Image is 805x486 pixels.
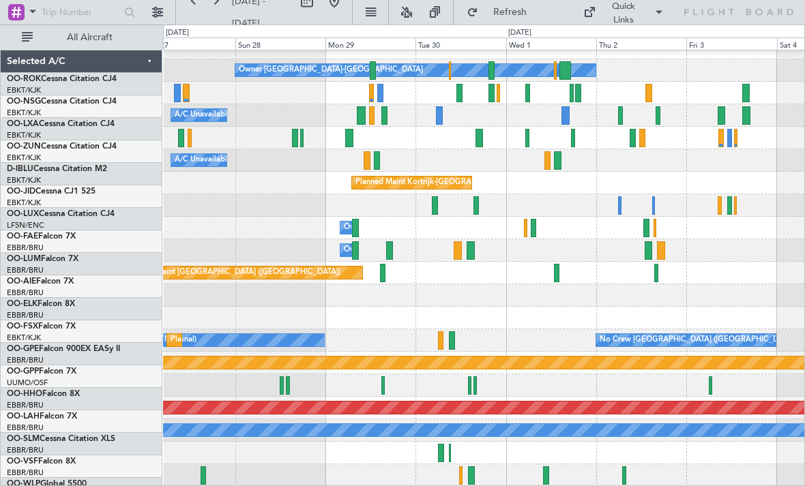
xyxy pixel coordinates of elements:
span: OO-AIE [7,277,36,286]
span: OO-GPP [7,367,39,376]
span: OO-ELK [7,300,38,308]
div: Fri 3 [686,37,776,50]
input: Trip Number [42,2,120,22]
a: OO-ELKFalcon 8X [7,300,75,308]
a: D-IBLUCessna Citation M2 [7,165,107,173]
a: OO-LXACessna Citation CJ4 [7,120,115,128]
a: EBKT/KJK [7,130,41,140]
a: OO-FAEFalcon 7X [7,232,76,241]
div: Sat 27 [145,37,235,50]
a: EBKT/KJK [7,108,41,118]
div: [DATE] [166,27,189,39]
a: OO-LAHFalcon 7X [7,412,77,421]
a: EBKT/KJK [7,153,41,163]
a: EBBR/BRU [7,445,44,455]
a: EBKT/KJK [7,85,41,95]
span: OO-HHO [7,390,42,398]
a: EBKT/KJK [7,175,41,185]
div: Planned Maint [GEOGRAPHIC_DATA] ([GEOGRAPHIC_DATA]) [126,262,340,283]
a: EBBR/BRU [7,288,44,298]
div: Planned Maint [GEOGRAPHIC_DATA] ([GEOGRAPHIC_DATA] National) [171,330,418,350]
span: OO-LUM [7,255,41,263]
a: EBKT/KJK [7,333,41,343]
a: OO-VSFFalcon 8X [7,457,76,466]
a: EBBR/BRU [7,355,44,365]
a: OO-FSXFalcon 7X [7,322,76,331]
div: Owner Melsbroek Air Base [344,240,437,260]
a: OO-ZUNCessna Citation CJ4 [7,142,117,151]
button: All Aircraft [15,27,148,48]
button: Quick Links [576,1,671,23]
div: Owner [GEOGRAPHIC_DATA]-[GEOGRAPHIC_DATA] [239,60,423,80]
div: A/C Unavailable [GEOGRAPHIC_DATA]-[GEOGRAPHIC_DATA] [175,150,392,170]
a: OO-GPEFalcon 900EX EASy II [7,345,120,353]
a: OO-NSGCessna Citation CJ4 [7,97,117,106]
a: UUMO/OSF [7,378,48,388]
span: OO-ROK [7,75,41,83]
span: All Aircraft [35,33,144,42]
span: OO-LXA [7,120,39,128]
a: EBBR/BRU [7,243,44,253]
a: OO-LUMFalcon 7X [7,255,78,263]
div: A/C Unavailable [175,105,231,125]
span: OO-ZUN [7,142,41,151]
a: OO-GPPFalcon 7X [7,367,76,376]
div: Mon 29 [325,37,415,50]
span: OO-SLM [7,435,40,443]
a: EBKT/KJK [7,198,41,208]
span: OO-VSF [7,457,38,466]
a: EBBR/BRU [7,468,44,478]
span: Refresh [481,7,538,17]
div: Thu 2 [596,37,686,50]
button: Refresh [460,1,542,23]
span: OO-LAH [7,412,40,421]
a: EBBR/BRU [7,400,44,410]
a: OO-HHOFalcon 8X [7,390,80,398]
a: EBBR/BRU [7,423,44,433]
span: OO-JID [7,187,35,196]
span: OO-LUX [7,210,39,218]
div: Planned Maint Kortrijk-[GEOGRAPHIC_DATA] [355,172,514,193]
a: OO-LUXCessna Citation CJ4 [7,210,115,218]
a: EBBR/BRU [7,265,44,275]
div: Sun 28 [235,37,325,50]
span: D-IBLU [7,165,33,173]
a: OO-JIDCessna CJ1 525 [7,187,96,196]
div: [DATE] [508,27,531,39]
span: OO-GPE [7,345,39,353]
a: OO-AIEFalcon 7X [7,277,74,286]
span: OO-NSG [7,97,41,106]
div: Wed 1 [506,37,596,50]
a: OO-ROKCessna Citation CJ4 [7,75,117,83]
div: Tue 30 [415,37,506,50]
span: OO-FAE [7,232,38,241]
a: EBBR/BRU [7,310,44,320]
div: Owner Melsbroek Air Base [344,217,437,238]
span: OO-FSX [7,322,38,331]
a: LFSN/ENC [7,220,44,230]
a: OO-SLMCessna Citation XLS [7,435,115,443]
